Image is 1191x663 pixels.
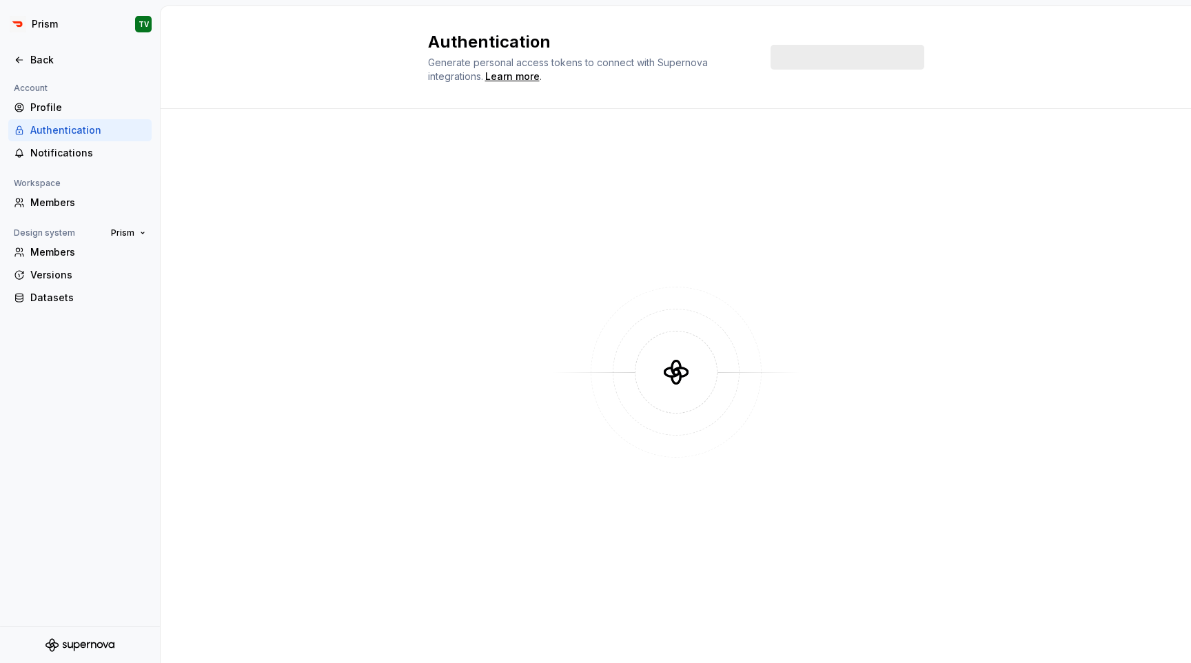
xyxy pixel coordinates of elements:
[45,638,114,652] svg: Supernova Logo
[485,70,540,83] a: Learn more
[8,119,152,141] a: Authentication
[8,49,152,71] a: Back
[30,146,146,160] div: Notifications
[8,241,152,263] a: Members
[30,196,146,210] div: Members
[30,268,146,282] div: Versions
[8,192,152,214] a: Members
[30,123,146,137] div: Authentication
[483,72,542,82] span: .
[8,225,81,241] div: Design system
[139,19,149,30] div: TV
[8,96,152,119] a: Profile
[10,16,26,32] img: bd52d190-91a7-4889-9e90-eccda45865b1.png
[8,175,66,192] div: Workspace
[30,245,146,259] div: Members
[30,101,146,114] div: Profile
[428,57,711,82] span: Generate personal access tokens to connect with Supernova integrations.
[111,227,134,238] span: Prism
[8,80,53,96] div: Account
[3,9,157,39] button: PrismTV
[30,53,146,67] div: Back
[8,264,152,286] a: Versions
[428,31,754,53] h2: Authentication
[30,291,146,305] div: Datasets
[8,287,152,309] a: Datasets
[8,142,152,164] a: Notifications
[32,17,58,31] div: Prism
